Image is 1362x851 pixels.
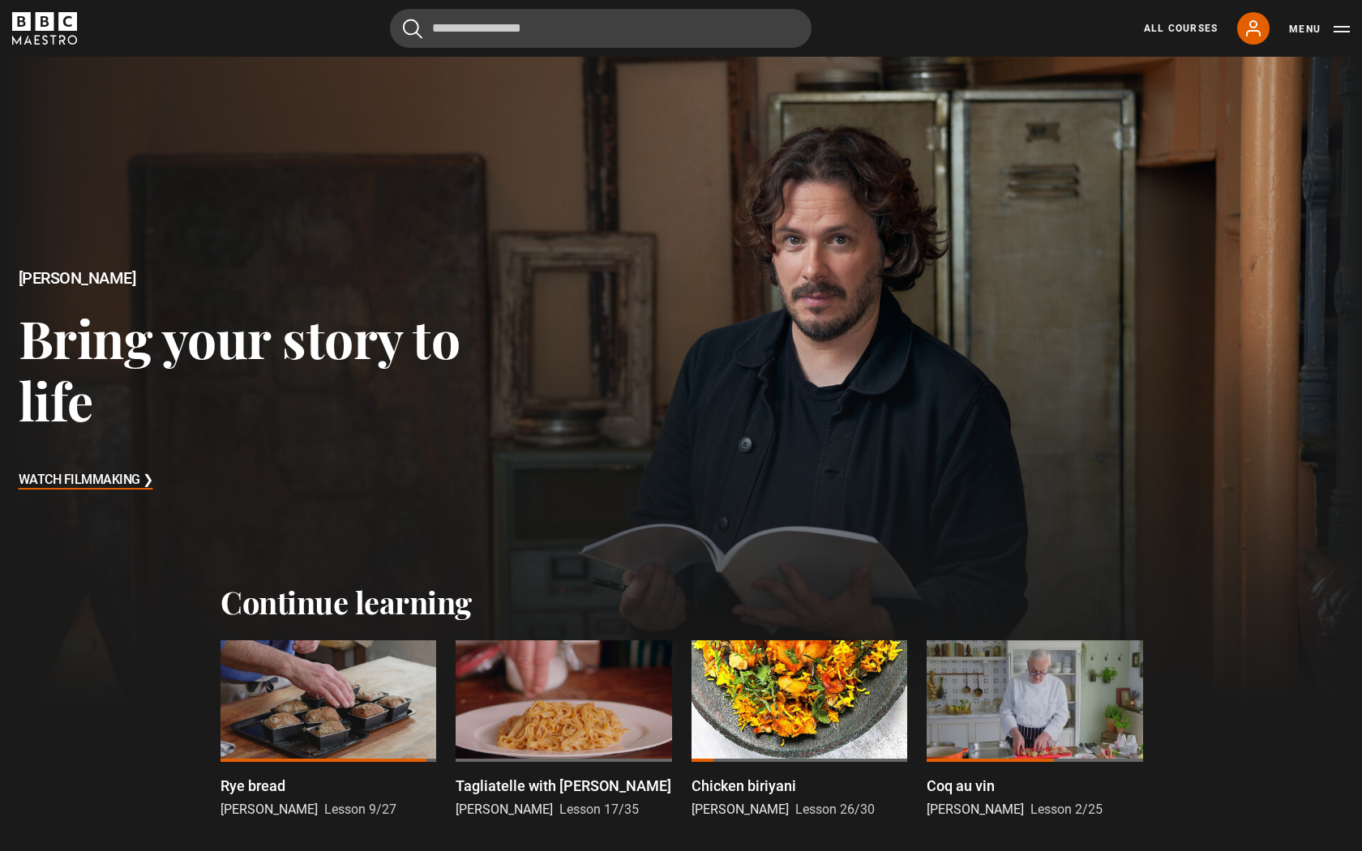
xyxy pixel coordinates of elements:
[12,12,77,45] svg: BBC Maestro
[221,802,318,817] span: [PERSON_NAME]
[1030,802,1103,817] span: Lesson 2/25
[456,802,553,817] span: [PERSON_NAME]
[1289,21,1350,37] button: Toggle navigation
[221,584,1141,621] h2: Continue learning
[221,775,285,797] p: Rye bread
[559,802,639,817] span: Lesson 17/35
[456,775,671,797] p: Tagliatelle with [PERSON_NAME]
[692,802,789,817] span: [PERSON_NAME]
[324,802,396,817] span: Lesson 9/27
[456,640,671,819] a: Tagliatelle with [PERSON_NAME] [PERSON_NAME] Lesson 17/35
[927,775,995,797] p: Coq au vin
[19,269,546,288] h2: [PERSON_NAME]
[692,640,907,819] a: Chicken biriyani [PERSON_NAME] Lesson 26/30
[390,9,812,48] input: Search
[403,19,422,39] button: Submit the search query
[19,306,546,432] h3: Bring your story to life
[795,802,875,817] span: Lesson 26/30
[927,640,1142,819] a: Coq au vin [PERSON_NAME] Lesson 2/25
[927,802,1024,817] span: [PERSON_NAME]
[692,775,796,797] p: Chicken biriyani
[221,640,436,819] a: Rye bread [PERSON_NAME] Lesson 9/27
[1144,21,1218,36] a: All Courses
[19,468,153,493] h3: Watch Filmmaking ❯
